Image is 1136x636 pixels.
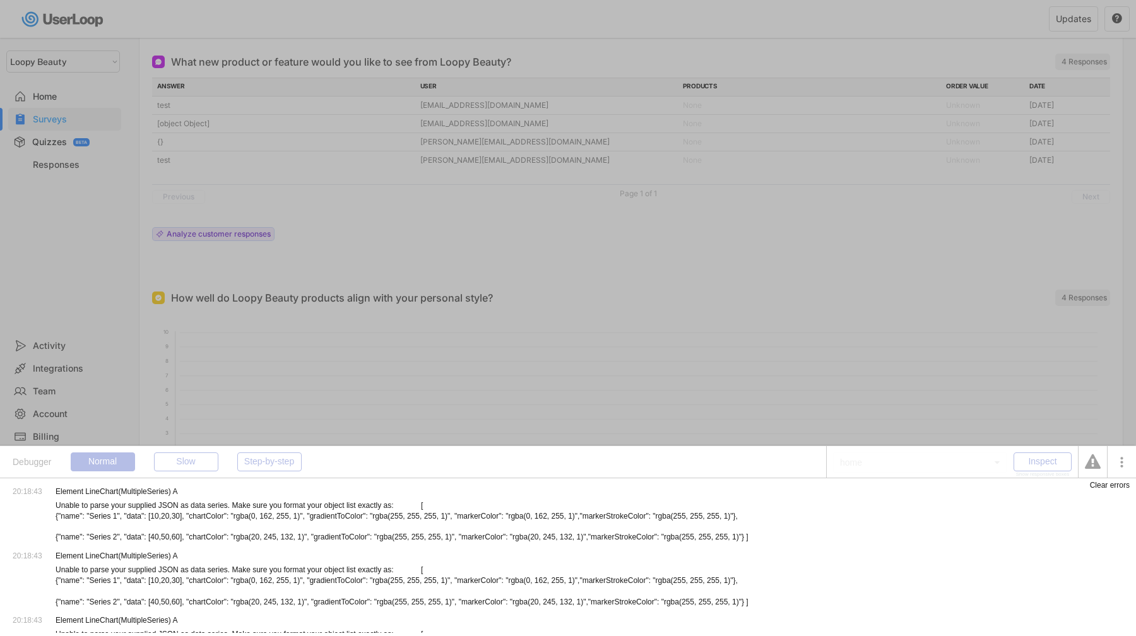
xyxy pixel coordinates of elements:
[56,488,182,495] div: Element LineChart(MultipleSeries) A
[1090,481,1130,489] div: Clear errors
[13,488,43,495] div: 20:18:43
[56,565,873,607] div: Unable to parse your supplied JSON as data series. Make sure you format your object list exactly ...
[56,616,182,624] div: Element LineChart(MultipleSeries) A
[13,616,43,624] div: 20:18:43
[13,552,43,560] div: 20:18:43
[56,500,873,543] div: Unable to parse your supplied JSON as data series. Make sure you format your object list exactly ...
[56,552,182,560] div: Element LineChart(MultipleSeries) A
